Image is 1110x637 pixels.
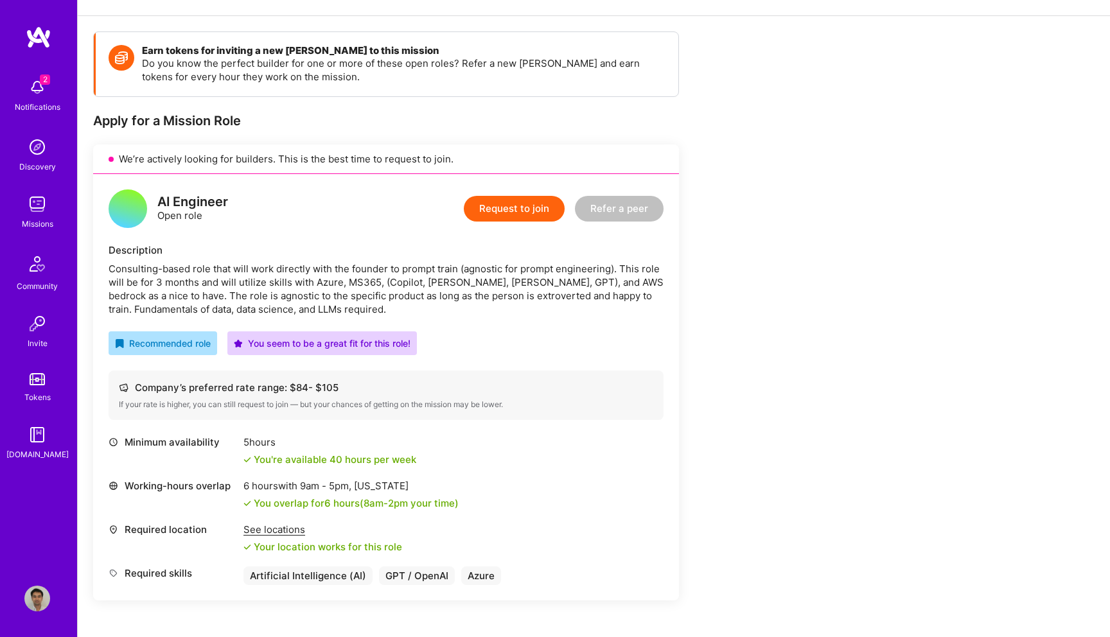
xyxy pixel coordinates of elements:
[243,479,459,493] div: 6 hours with [US_STATE]
[24,422,50,448] img: guide book
[254,496,459,510] div: You overlap for 6 hours ( your time)
[109,435,237,449] div: Minimum availability
[17,279,58,293] div: Community
[243,543,251,551] i: icon Check
[115,336,211,350] div: Recommended role
[297,480,354,492] span: 9am - 5pm ,
[22,217,53,231] div: Missions
[575,196,664,222] button: Refer a peer
[243,435,416,449] div: 5 hours
[109,45,134,71] img: Token icon
[24,134,50,160] img: discovery
[30,373,45,385] img: tokens
[93,144,679,174] div: We’re actively looking for builders. This is the best time to request to join.
[6,448,69,461] div: [DOMAIN_NAME]
[234,336,410,350] div: You seem to be a great fit for this role!
[26,26,51,49] img: logo
[19,160,56,173] div: Discovery
[243,566,373,585] div: Artificial Intelligence (AI)
[24,586,50,611] img: User Avatar
[24,311,50,336] img: Invite
[21,586,53,611] a: User Avatar
[109,525,118,534] i: icon Location
[22,249,53,279] img: Community
[243,456,251,464] i: icon Check
[28,336,48,350] div: Invite
[464,196,565,222] button: Request to join
[109,437,118,447] i: icon Clock
[243,500,251,507] i: icon Check
[24,74,50,100] img: bell
[157,195,228,209] div: AI Engineer
[109,243,664,257] div: Description
[109,479,237,493] div: Working-hours overlap
[157,195,228,222] div: Open role
[243,523,402,536] div: See locations
[119,381,653,394] div: Company’s preferred rate range: $ 84 - $ 105
[379,566,455,585] div: GPT / OpenAI
[461,566,501,585] div: Azure
[109,568,118,578] i: icon Tag
[109,481,118,491] i: icon World
[119,383,128,392] i: icon Cash
[24,191,50,217] img: teamwork
[234,339,243,348] i: icon PurpleStar
[142,57,665,83] p: Do you know the perfect builder for one or more of these open roles? Refer a new [PERSON_NAME] an...
[119,399,653,410] div: If your rate is higher, you can still request to join — but your chances of getting on the missio...
[15,100,60,114] div: Notifications
[40,74,50,85] span: 2
[109,523,237,536] div: Required location
[243,540,402,554] div: Your location works for this role
[109,566,237,580] div: Required skills
[24,390,51,404] div: Tokens
[142,45,665,57] h4: Earn tokens for inviting a new [PERSON_NAME] to this mission
[364,497,408,509] span: 8am - 2pm
[243,453,416,466] div: You're available 40 hours per week
[109,262,664,316] div: Consulting-based role that will work directly with the founder to prompt train (agnostic for prom...
[93,112,679,129] div: Apply for a Mission Role
[115,339,124,348] i: icon RecommendedBadge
